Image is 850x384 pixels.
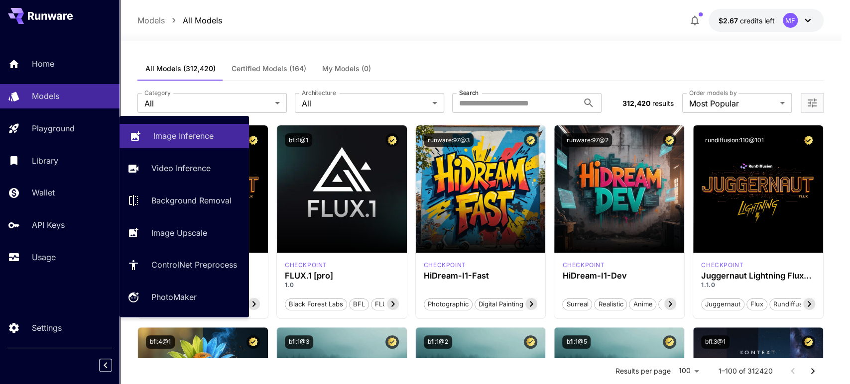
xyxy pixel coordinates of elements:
p: Results per page [615,366,671,376]
a: Image Inference [120,124,249,148]
button: $2.6728 [709,9,824,32]
label: Order models by [689,89,736,97]
p: Models [137,14,165,26]
span: Realistic [595,299,626,309]
button: Collapse sidebar [99,359,112,372]
p: checkpoint [424,261,466,270]
p: Playground [32,122,75,134]
div: HiDream Fast [424,261,466,270]
button: bfl:1@1 [285,133,312,147]
a: Background Removal [120,189,249,213]
button: runware:97@3 [424,133,474,147]
span: rundiffusion [770,299,816,309]
span: Stylized [659,299,690,309]
p: PhotoMaker [151,291,197,303]
span: All [144,97,271,109]
span: Black Forest Labs [285,299,347,309]
button: bfl:4@1 [146,335,175,349]
button: Certified Model – Vetted for best performance and includes a commercial license. [246,335,260,349]
span: Most Popular [689,97,776,109]
p: Models [32,90,59,102]
p: checkpoint [701,261,743,270]
span: $2.67 [719,16,740,25]
p: Background Removal [151,194,232,206]
h3: HiDream-I1-Dev [562,271,676,281]
p: Video Inference [151,162,211,174]
button: Certified Model – Vetted for best performance and includes a commercial license. [663,133,676,147]
span: flux [747,299,767,309]
span: Surreal [563,299,592,309]
span: All [302,97,428,109]
a: Video Inference [120,156,249,181]
span: credits left [740,16,775,25]
h3: FLUX.1 [pro] [285,271,399,281]
button: bfl:1@3 [285,335,313,349]
p: Usage [32,251,56,263]
div: Collapse sidebar [107,356,120,374]
p: All Models [183,14,222,26]
span: results [652,99,674,107]
label: Search [459,89,479,97]
p: Home [32,58,54,70]
p: 1–100 of 312420 [719,366,773,376]
div: MF [783,13,798,28]
button: Certified Model – Vetted for best performance and includes a commercial license. [246,133,260,147]
p: Wallet [32,187,55,198]
button: bfl:1@5 [562,335,591,349]
span: Digital Painting [475,299,527,309]
button: Certified Model – Vetted for best performance and includes a commercial license. [802,133,815,147]
a: Image Upscale [120,220,249,245]
span: All Models (312,420) [145,64,216,73]
button: Certified Model – Vetted for best performance and includes a commercial license. [524,133,537,147]
p: Image Upscale [151,227,207,239]
button: Certified Model – Vetted for best performance and includes a commercial license. [524,335,537,349]
span: Certified Models (164) [232,64,306,73]
p: Library [32,155,58,167]
span: FLUX.1 [pro] [371,299,417,309]
p: checkpoint [562,261,605,270]
div: HiDream Dev [562,261,605,270]
a: ControlNet Preprocess [120,253,249,277]
button: Certified Model – Vetted for best performance and includes a commercial license. [663,335,676,349]
p: Settings [32,322,62,334]
div: $2.6728 [719,15,775,26]
button: Open more filters [806,97,818,109]
span: 312,420 [622,99,650,107]
nav: breadcrumb [137,14,222,26]
button: bfl:3@1 [701,335,729,349]
p: checkpoint [285,261,327,270]
button: Certified Model – Vetted for best performance and includes a commercial license. [802,335,815,349]
p: API Keys [32,219,65,231]
label: Category [144,89,171,97]
button: Certified Model – Vetted for best performance and includes a commercial license. [385,335,399,349]
button: bfl:1@2 [424,335,452,349]
span: Photographic [424,299,472,309]
button: Go to next page [803,361,823,381]
div: fluxpro [285,261,327,270]
label: Architecture [302,89,336,97]
a: PhotoMaker [120,285,249,309]
div: 100 [675,364,703,378]
span: Anime [629,299,656,309]
button: runware:97@2 [562,133,612,147]
h3: HiDream-I1-Fast [424,271,538,281]
p: ControlNet Preprocess [151,259,237,271]
button: rundiffusion:110@101 [701,133,768,147]
p: 1.1.0 [701,281,815,289]
p: Image Inference [153,130,214,142]
p: 1.0 [285,281,399,289]
span: juggernaut [702,299,744,309]
span: My Models (0) [322,64,371,73]
span: BFL [350,299,368,309]
div: FLUX.1 D [701,261,743,270]
button: Certified Model – Vetted for best performance and includes a commercial license. [385,133,399,147]
h3: Juggernaut Lightning Flux by RunDiffusion [701,271,815,281]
